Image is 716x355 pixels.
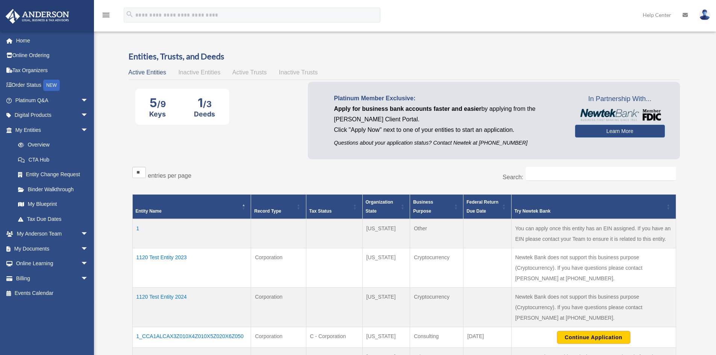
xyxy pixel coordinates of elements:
span: Inactive Entities [178,69,220,76]
a: Tax Due Dates [11,211,96,227]
img: Anderson Advisors Platinum Portal [3,9,71,24]
a: Order StatusNEW [5,78,100,93]
a: Events Calendar [5,286,100,301]
span: arrow_drop_down [81,93,96,108]
td: Cryptocurrency [410,288,463,327]
span: /9 [157,99,166,109]
h3: Entities, Trusts, and Deeds [129,51,680,62]
a: Binder Walkthrough [11,182,96,197]
span: Business Purpose [413,199,433,214]
a: Platinum Q&Aarrow_drop_down [5,93,100,108]
td: [US_STATE] [362,288,410,327]
th: Tax Status: Activate to sort [306,195,362,219]
td: [US_STATE] [362,248,410,288]
a: Online Ordering [5,48,100,63]
th: Federal Return Due Date: Activate to sort [463,195,511,219]
span: Active Trusts [232,69,267,76]
label: Search: [503,174,523,180]
a: My Anderson Teamarrow_drop_down [5,227,100,242]
label: entries per page [148,172,192,179]
a: My Blueprint [11,197,96,212]
img: NewtekBankLogoSM.png [579,109,661,121]
td: 1_CCA1ALCAX3Z010X4Z010X5Z020X6Z050 [132,327,251,348]
i: search [126,10,134,18]
th: Business Purpose: Activate to sort [410,195,463,219]
span: Organization State [366,199,393,214]
span: In Partnership With... [575,93,665,105]
a: Online Learningarrow_drop_down [5,256,100,271]
td: 1 [132,219,251,248]
span: arrow_drop_down [81,256,96,272]
span: Record Type [254,208,281,214]
a: CTA Hub [11,152,96,167]
th: Record Type: Activate to sort [251,195,306,219]
a: Overview [11,137,92,153]
span: arrow_drop_down [81,227,96,242]
th: Organization State: Activate to sort [362,195,410,219]
div: Keys [149,110,166,118]
th: Entity Name: Activate to invert sorting [132,195,251,219]
span: arrow_drop_down [81,241,96,257]
div: 1 [194,95,215,110]
td: Other [410,219,463,248]
span: arrow_drop_down [81,271,96,286]
span: Entity Name [136,208,162,214]
div: Try Newtek Bank [515,207,665,216]
i: menu [101,11,111,20]
a: My Entitiesarrow_drop_down [5,122,96,137]
td: Corporation [251,327,306,348]
a: menu [101,13,111,20]
td: [DATE] [463,327,511,348]
span: Apply for business bank accounts faster and easier [334,106,481,112]
button: Continue Application [557,331,630,344]
td: 1120 Test Entity 2024 [132,288,251,327]
td: Corporation [251,288,306,327]
a: Billingarrow_drop_down [5,271,100,286]
td: Consulting [410,327,463,348]
span: Inactive Trusts [279,69,318,76]
span: arrow_drop_down [81,108,96,123]
td: [US_STATE] [362,219,410,248]
span: Federal Return Due Date [466,199,498,214]
p: Click "Apply Now" next to one of your entities to start an application. [334,125,564,135]
a: My Documentsarrow_drop_down [5,241,100,256]
div: Deeds [194,110,215,118]
th: Try Newtek Bank : Activate to sort [511,195,676,219]
p: Platinum Member Exclusive: [334,93,564,104]
span: arrow_drop_down [81,122,96,138]
img: User Pic [699,9,710,20]
a: Home [5,33,100,48]
div: NEW [43,80,60,91]
span: Active Entities [129,69,166,76]
td: You can apply once this entity has an EIN assigned. If you have an EIN please contact your Team t... [511,219,676,248]
p: by applying from the [PERSON_NAME] Client Portal. [334,104,564,125]
td: Newtek Bank does not support this business purpose (Cryptocurrency). If you have questions please... [511,248,676,288]
a: Learn More [575,125,665,137]
td: Newtek Bank does not support this business purpose (Cryptocurrency). If you have questions please... [511,288,676,327]
a: Digital Productsarrow_drop_down [5,108,100,123]
td: C - Corporation [306,327,362,348]
td: Cryptocurrency [410,248,463,288]
p: Questions about your application status? Contact Newtek at [PHONE_NUMBER] [334,138,564,148]
div: 5 [149,95,166,110]
a: Tax Organizers [5,63,100,78]
td: [US_STATE] [362,327,410,348]
span: Tax Status [309,208,332,214]
a: Entity Change Request [11,167,96,182]
td: 1120 Test Entity 2023 [132,248,251,288]
span: /3 [203,99,212,109]
td: Corporation [251,248,306,288]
